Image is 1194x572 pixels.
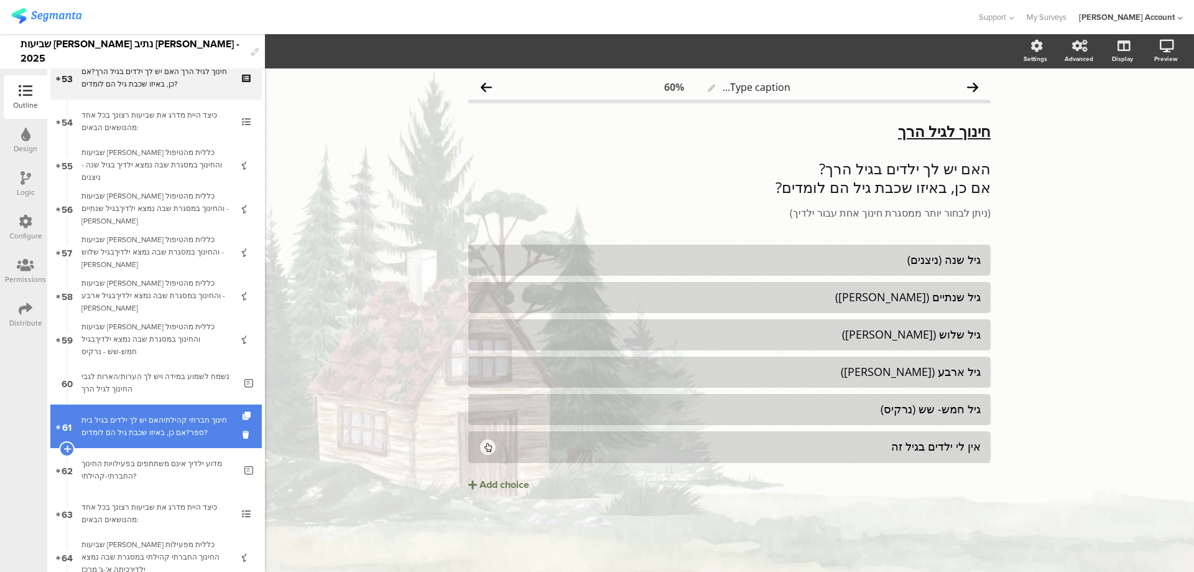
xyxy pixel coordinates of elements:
div: Add choice [479,479,529,492]
span: Type caption... [723,80,790,94]
div: חינוך לגיל הרך האם יש לך ילדים בגיל הרך?אם כן, באיזו שכבת גיל הם לומדים? [81,65,230,90]
a: 63 כיצד היית מדרג את שביעות רצונך בכל אחד מהנושאים הבאים: [50,492,262,535]
a: 62 מדוע ילדיך אינם משתתפים בפעילויות החינוך החברתי-קהילתי? [50,448,262,492]
i: Delete [243,429,253,441]
div: Display [1112,54,1133,63]
span: 64 [62,550,73,564]
div: 60% [664,80,684,94]
span: 58 [62,289,73,302]
a: 57 שביעות [PERSON_NAME] כללית מהטיפול והחינוך במסגרת שבה נמצא ילדיךבגיל שלוש - [PERSON_NAME] [50,230,262,274]
div: Advanced [1065,54,1093,63]
span: 55 [62,158,73,172]
div: מדוע ילדיך אינם משתתפים בפעילויות החינוך החברתי-קהילתי? [81,457,235,482]
div: נשמח לשמוע במידה ויש לך הערות/הארות לגבי החינוך לגיל הרך [81,370,235,395]
div: חינוך חברתי קהילתיהאם יש לך ילדים בגיל בית ספר?אם כן, באיזו שכבת גיל הם לומדים? [81,414,230,439]
p: האם יש לך ילדים בגיל הרך? [468,159,991,178]
span: 57 [62,245,72,259]
img: segmanta logo [11,8,81,24]
div: שביעות רצון כללית מהטיפול והחינוך במסגרת שבה נמצא ילדיךבגיל ארבע - נורית [81,277,230,314]
span: 59 [62,332,73,346]
a: 58 שביעות [PERSON_NAME] כללית מהטיפול והחינוך במסגרת שבה נמצא ילדיךבגיל ארבע - [PERSON_NAME] [50,274,262,317]
a: 61 חינוך חברתי קהילתיהאם יש לך ילדים בגיל בית ספר?אם כן, באיזו שכבת גיל הם לומדים? [50,405,262,448]
span: Support [979,11,1006,23]
div: שביעות רצון כללית מהטיפול והחינוך במסגרת שבה נמצא ילדיךבגיל שנתיים - צופית [81,190,230,227]
div: Design [14,143,37,154]
span: 54 [62,115,73,128]
i: Duplicate [243,412,253,420]
div: Distribute [9,317,42,329]
div: גיל חמש- שש (נרקיס) [478,402,981,416]
div: כיצד היית מדרג את שביעות רצונך בכל אחד מהנושאים הבאים: [81,501,230,526]
a: 54 כיצד היית מדרג את שביעות רצונך בכל אחד מהנושאים הבאים: [50,100,262,143]
div: שביעות רצון כללית מהטיפול והחינוך במסגרת שבה נמצא ילדיךבגיל שלוש - דרור [81,233,230,271]
div: Permissions [5,274,46,285]
div: שביעות רצון כללית מהטיפול והחינוך במסגרת שבה נמצא ילדיך בגיל שנה - ניצנים [81,146,230,184]
a: 53 חינוך לגיל הרך האם יש לך ילדים בגיל הרך?אם כן, באיזו שכבת גיל הם לומדים? [50,56,262,100]
a: 60 נשמח לשמוע במידה ויש לך הערות/הארות לגבי החינוך לגיל הרך [50,361,262,405]
div: שביעות רצון כללית מהטיפול והחינוך במסגרת שבה נמצא ילדיךבגיל חמש-שש - נרקיס [81,321,230,358]
div: גיל שלוש ([PERSON_NAME]) [478,327,981,342]
a: 59 שביעות [PERSON_NAME] כללית מהטיפול והחינוך במסגרת שבה נמצא ילדיךבגיל חמש-שש - נרקיס [50,317,262,361]
div: Settings [1024,54,1047,63]
div: כיצד היית מדרג את שביעות רצונך בכל אחד מהנושאים הבאים: [81,109,230,134]
div: גיל שנה (ניצנים) [478,253,981,267]
div: [PERSON_NAME] Account [1079,11,1175,23]
span: 63 [62,507,73,520]
u: חינוך לגיל הרך [898,121,991,141]
div: שביעות [PERSON_NAME] נתיב [PERSON_NAME] - 2025 [21,34,245,68]
span: 61 [62,420,72,433]
span: 53 [62,71,73,85]
button: Add choice [468,469,991,500]
div: גיל ארבע ([PERSON_NAME]) [478,365,981,379]
span: 62 [62,463,73,477]
p: (ניתן לבחור יותר ממסגרת חינוך אחת עבור ילדיך) [468,206,991,220]
p: אם כן, באיזו שכבת גיל הם לומדים? [468,178,991,197]
a: 56 שביעות [PERSON_NAME] כללית מהטיפול והחינוך במסגרת שבה נמצא ילדיךבגיל שנתיים - [PERSON_NAME] [50,187,262,230]
span: 56 [62,202,73,215]
span: 60 [62,376,73,390]
div: Outline [13,100,38,111]
div: גיל שנתיים ([PERSON_NAME]) [478,290,981,304]
div: Preview [1154,54,1178,63]
div: Configure [9,230,42,241]
div: אין לי ילדים בגיל זה [497,439,981,454]
div: Logic [17,187,35,198]
a: 55 שביעות [PERSON_NAME] כללית מהטיפול והחינוך במסגרת שבה נמצא ילדיך בגיל שנה - ניצנים [50,143,262,187]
